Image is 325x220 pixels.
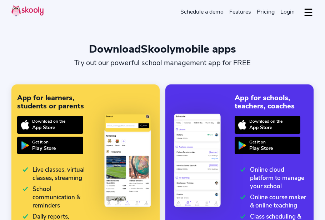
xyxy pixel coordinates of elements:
div: Download on the [32,118,65,124]
div: Get it on [249,139,273,145]
div: App for learners, students or parents [17,94,90,110]
a: Download on theApp Store [17,116,83,134]
a: Download on theApp Store [235,116,301,134]
div: Live classes, virtual classes, streaming [23,166,90,182]
div: App Store [249,124,282,131]
div: Try out our powerful school management app for FREE [42,58,284,67]
div: App for schools, teachers, coaches [235,94,308,110]
div: Play Store [249,145,273,152]
a: Get it onPlay Store [235,137,301,155]
a: Features [226,6,254,18]
div: Download mobile apps [11,43,314,55]
a: Schedule a demo [177,6,226,18]
span: Skooly [141,42,175,57]
div: App Store [32,124,65,131]
a: Pricing [254,6,277,18]
div: Play Store [32,145,56,152]
img: Skooly [11,5,44,16]
span: Pricing [257,8,275,16]
span: Login [280,8,295,16]
button: dropdown menu [303,4,314,21]
a: Get it onPlay Store [17,137,83,155]
div: Online cloud platform to manage your school [240,166,308,190]
div: Download on the [249,118,282,124]
a: Login [277,6,297,18]
div: Get it on [32,139,56,145]
div: School communication & reminders [23,185,90,210]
